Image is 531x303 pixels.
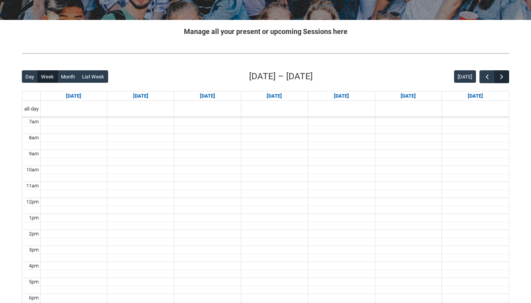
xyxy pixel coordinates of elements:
[132,91,150,101] a: Go to September 1, 2025
[479,70,494,83] button: Previous Week
[198,91,217,101] a: Go to September 2, 2025
[27,246,40,254] div: 3pm
[27,150,40,158] div: 9am
[25,166,40,174] div: 10am
[399,91,417,101] a: Go to September 5, 2025
[249,70,313,83] h2: [DATE] – [DATE]
[466,91,485,101] a: Go to September 6, 2025
[25,182,40,190] div: 11am
[27,230,40,238] div: 2pm
[27,294,40,302] div: 6pm
[57,70,79,83] button: Month
[27,214,40,222] div: 1pm
[27,118,40,126] div: 7am
[454,70,476,83] button: [DATE]
[25,198,40,206] div: 12pm
[78,70,108,83] button: List Week
[22,49,509,57] img: REDU_GREY_LINE
[27,262,40,270] div: 4pm
[27,278,40,286] div: 5pm
[37,70,58,83] button: Week
[494,70,509,83] button: Next Week
[27,134,40,142] div: 8am
[23,105,40,113] span: all-day
[22,70,38,83] button: Day
[64,91,83,101] a: Go to August 31, 2025
[265,91,283,101] a: Go to September 3, 2025
[22,26,509,37] h2: Manage all your present or upcoming Sessions here
[332,91,351,101] a: Go to September 4, 2025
